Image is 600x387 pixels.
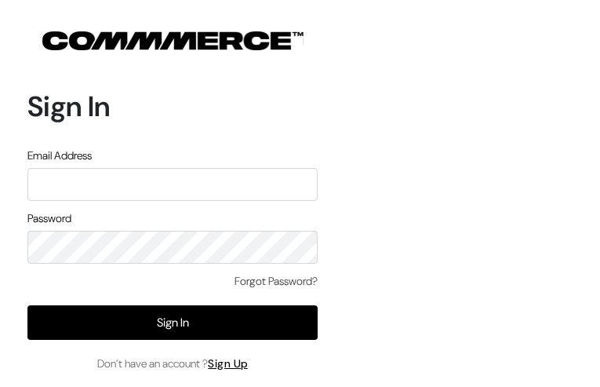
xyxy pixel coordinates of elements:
[27,148,92,164] label: Email Address
[27,89,318,123] h1: Sign In
[42,31,304,50] img: COMMMERCE
[27,210,71,227] label: Password
[27,305,318,340] button: Sign In
[235,273,318,290] a: Forgot Password?
[208,356,248,371] a: Sign Up
[97,356,248,372] span: Don’t have an account ?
